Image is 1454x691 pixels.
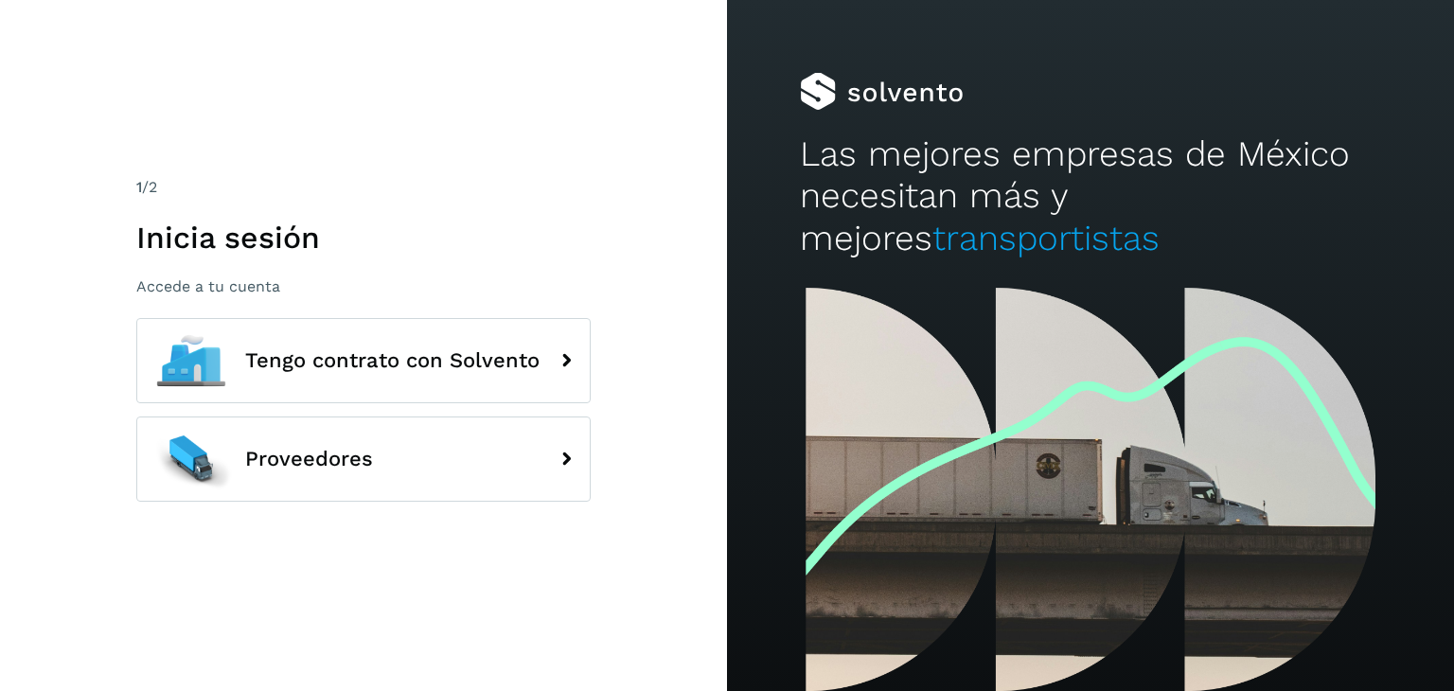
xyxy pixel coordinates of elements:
h2: Las mejores empresas de México necesitan más y mejores [800,133,1381,259]
div: /2 [136,176,591,199]
button: Proveedores [136,416,591,502]
h1: Inicia sesión [136,220,591,256]
span: transportistas [932,218,1160,258]
button: Tengo contrato con Solvento [136,318,591,403]
p: Accede a tu cuenta [136,277,591,295]
span: 1 [136,178,142,196]
span: Proveedores [245,448,373,470]
span: Tengo contrato con Solvento [245,349,540,372]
